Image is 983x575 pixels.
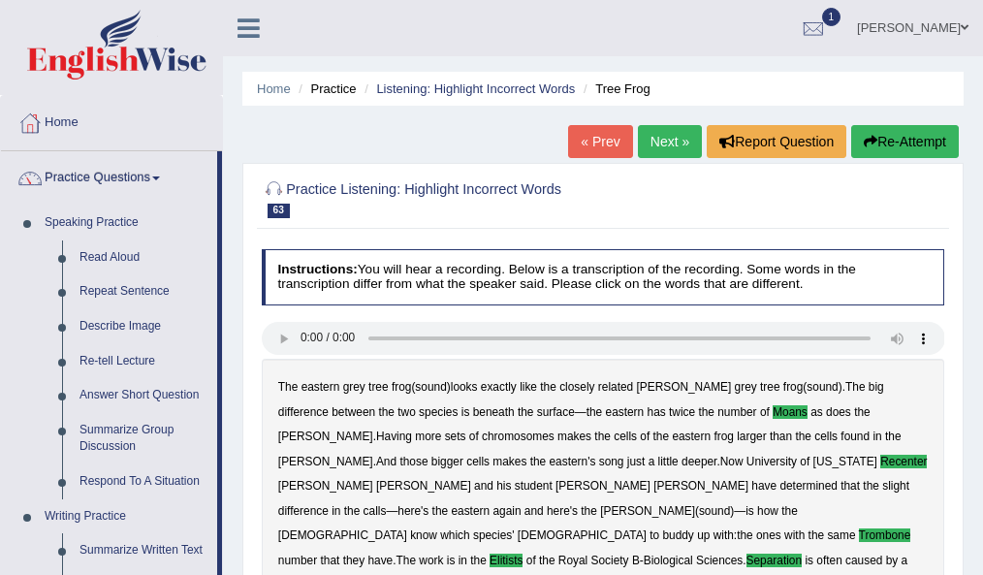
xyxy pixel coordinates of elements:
[71,344,217,379] a: Re-tell Lecture
[648,405,666,419] b: has
[344,504,361,518] b: the
[397,504,428,518] b: here's
[707,125,846,158] button: Report Question
[36,499,217,534] a: Writing Practice
[863,479,879,493] b: the
[720,455,744,468] b: Now
[71,378,217,413] a: Answer Short Question
[526,554,536,567] b: of
[301,380,340,394] b: eastern
[524,504,544,518] b: and
[278,479,373,493] b: [PERSON_NAME]
[795,430,811,443] b: the
[746,554,803,567] b: separation
[810,405,823,419] b: as
[636,380,731,394] b: [PERSON_NAME]
[737,430,766,443] b: larger
[278,504,329,518] b: difference
[827,528,855,542] b: same
[515,479,553,493] b: student
[473,528,515,542] b: species'
[415,380,446,394] b: sound
[587,405,603,419] b: the
[698,405,714,419] b: the
[537,405,575,419] b: surface
[614,430,637,443] b: cells
[539,554,555,567] b: the
[530,455,547,468] b: the
[658,455,679,468] b: little
[682,455,716,468] b: deeper
[518,528,647,542] b: [DEMOGRAPHIC_DATA]
[717,405,756,419] b: number
[773,405,808,419] b: moans
[869,380,884,394] b: big
[392,380,412,394] b: frog
[606,405,645,419] b: eastern
[816,554,841,567] b: often
[568,125,632,158] a: « Prev
[332,405,375,419] b: between
[278,455,373,468] b: [PERSON_NAME]
[431,455,463,468] b: bigger
[756,528,781,542] b: ones
[800,455,809,468] b: of
[419,554,443,567] b: work
[466,455,490,468] b: cells
[481,380,517,394] b: exactly
[278,430,373,443] b: [PERSON_NAME]
[1,96,222,144] a: Home
[557,430,591,443] b: makes
[579,80,650,98] li: Tree Frog
[598,380,633,394] b: related
[822,8,841,26] span: 1
[713,528,734,542] b: with
[71,274,217,309] a: Repeat Sentence
[699,504,730,518] b: sound
[36,206,217,240] a: Speaking Practice
[650,528,659,542] b: to
[473,405,515,419] b: beneath
[71,533,217,568] a: Summarize Written Text
[343,554,365,567] b: they
[262,249,945,304] h4: You will hear a recording. Below is a transcription of the recording. Some words in the transcrip...
[845,554,882,567] b: caused
[779,479,838,493] b: determined
[397,405,416,419] b: two
[278,405,329,419] b: difference
[550,455,596,468] b: eastern's
[745,504,754,518] b: is
[653,430,670,443] b: the
[547,504,578,518] b: here's
[496,479,511,493] b: his
[859,528,911,542] b: trombone
[278,380,299,394] b: The
[746,455,797,468] b: University
[432,504,449,518] b: the
[364,504,387,518] b: calls
[644,554,693,567] b: Biological
[367,554,393,567] b: have
[440,528,469,542] b: which
[845,380,866,394] b: The
[469,430,479,443] b: of
[332,504,340,518] b: in
[880,455,927,468] b: recenter
[268,204,290,218] span: 63
[518,405,534,419] b: the
[474,479,493,493] b: and
[599,455,624,468] b: song
[672,430,711,443] b: eastern
[760,380,780,394] b: tree
[294,80,356,98] li: Practice
[278,554,317,567] b: number
[840,479,860,493] b: that
[376,479,471,493] b: [PERSON_NAME]
[376,455,396,468] b: And
[649,455,655,468] b: a
[784,528,805,542] b: with
[396,554,417,567] b: The
[760,405,770,419] b: of
[697,528,710,542] b: up
[826,405,851,419] b: does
